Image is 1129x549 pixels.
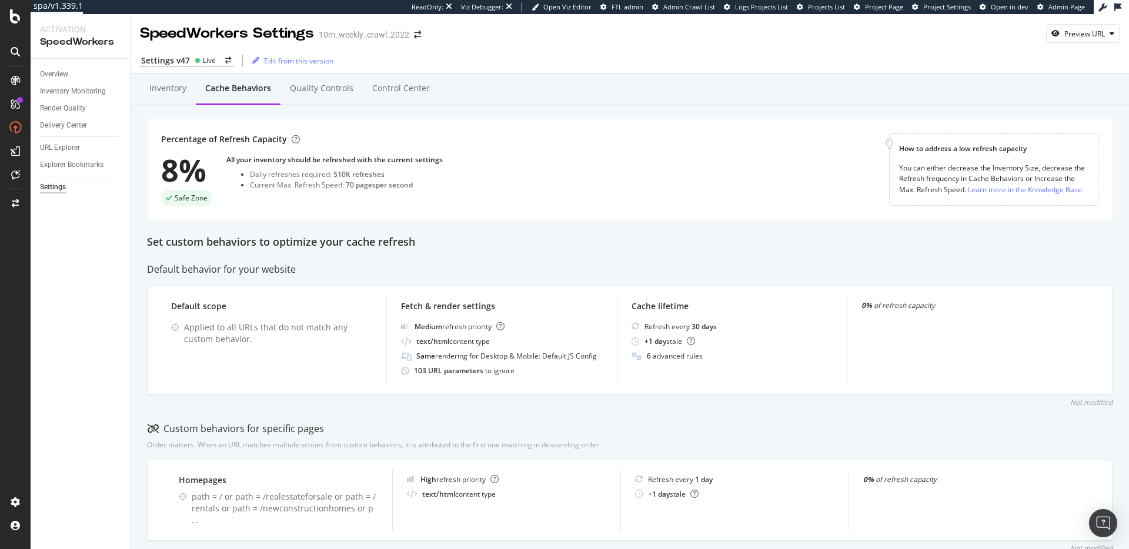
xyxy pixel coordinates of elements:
a: FTL admin [600,2,643,12]
div: stale [648,489,699,499]
div: URL Explorer [40,142,80,154]
div: Cache lifetime [632,300,833,312]
div: Inventory Monitoring [40,85,106,98]
div: Preview URL [1064,29,1105,39]
div: Set custom behaviors to optimize your cache refresh [147,235,1113,250]
div: Default behavior for your website [147,263,1113,276]
a: Admin Crawl List [652,2,715,12]
a: Project Settings [912,2,971,12]
a: Open in dev [980,2,1028,12]
div: Refresh every [648,474,713,484]
div: to ignore [414,366,515,376]
div: content type [422,489,496,499]
span: Open in dev [991,2,1028,11]
a: Learn more in the Knowledge Base. [968,183,1084,196]
div: Fetch & render settings [401,300,602,312]
a: Projects List [797,2,845,12]
b: + 1 day [648,489,670,499]
strong: 0% [861,300,872,310]
div: Quality Controls [290,82,353,94]
b: text/html [416,336,449,346]
div: stale [644,336,695,346]
div: Settings v47 [141,55,190,66]
b: Same [416,351,435,361]
a: Delivery Center [40,119,122,132]
img: j32suk7ufU7viAAAAAElFTkSuQmCC [401,323,408,329]
div: Overview [40,68,68,81]
div: Cache behaviors [205,82,271,94]
div: Inventory [149,82,186,94]
strong: 0% [863,474,874,484]
div: All your inventory should be refreshed with the current settings [226,155,443,165]
div: content type [416,336,490,346]
span: Logs Projects List [735,2,788,11]
span: ... [192,514,199,525]
div: refresh priority [415,322,505,332]
div: Not modified [1070,397,1113,407]
a: Logs Projects List [724,2,788,12]
a: Inventory Monitoring [40,85,122,98]
div: Render Quality [40,102,86,115]
div: 8% [161,155,212,185]
a: Overview [40,68,122,81]
b: High [420,474,436,484]
b: 1 day [695,474,713,484]
a: Render Quality [40,102,122,115]
div: 510K refreshes [333,169,385,179]
div: Homepages [179,474,378,486]
span: Project Page [865,2,903,11]
div: Delivery Center [40,119,87,132]
div: Refresh every [644,322,717,332]
div: rendering for Desktop & Mobile: Default JS Config [416,351,597,361]
div: Custom behaviors for specific pages [147,422,324,436]
div: Settings [40,181,66,193]
b: 103 URL parameters [414,366,485,376]
span: Admin Page [1048,2,1085,11]
div: Live [203,55,216,65]
div: Edit from this version [264,56,333,66]
div: path = / or path = /realestateforsale or path = /rentals or path = /newconstructionhomes or p [192,491,378,526]
div: Control Center [372,82,430,94]
div: 10m_weekly_crawl_2022 [319,29,409,41]
div: Percentage of Refresh Capacity [161,133,300,145]
span: Open Viz Editor [543,2,592,11]
div: Applied to all URLs that do not match any custom behavior. [184,322,372,345]
div: Activation [40,24,121,35]
div: SpeedWorkers Settings [140,24,314,43]
div: of refresh capacity [863,474,1063,484]
div: Open Intercom Messenger [1089,509,1117,537]
b: 30 days [692,322,717,332]
span: Admin Crawl List [663,2,715,11]
div: arrow-right-arrow-left [414,31,421,39]
a: Explorer Bookmarks [40,159,122,171]
button: Preview URL [1046,24,1120,43]
span: Projects List [808,2,845,11]
span: FTL admin [612,2,643,11]
b: 6 [647,351,651,361]
span: Safe Zone [175,195,208,202]
a: URL Explorer [40,142,122,154]
div: Default scope [171,300,372,312]
div: Explorer Bookmarks [40,159,103,171]
b: + 1 day [644,336,666,346]
div: arrow-right-arrow-left [225,57,232,64]
div: advanced rules [647,351,703,361]
div: success label [161,190,212,206]
img: cRr4yx4cyByr8BeLxltRlzBPIAAAAAElFTkSuQmCC [407,476,414,482]
div: Daily refreshes required: [250,169,443,179]
div: Order matters. When an URL matches multiple scopes from custom behaviors, it is attributed to the... [147,440,601,450]
b: Medium [415,322,442,332]
div: How to address a low refresh capacity [899,143,1088,153]
div: refresh priority [420,474,499,484]
div: Current Max. Refresh Speed: [250,180,443,190]
div: SpeedWorkers [40,35,121,49]
a: Settings [40,181,122,193]
a: Project Page [854,2,903,12]
div: 70 pages per second [346,180,413,190]
span: Project Settings [923,2,971,11]
b: text/html [422,489,455,499]
a: Admin Page [1037,2,1085,12]
a: Open Viz Editor [532,2,592,12]
div: of refresh capacity [861,300,1063,310]
div: Viz Debugger: [461,2,503,12]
